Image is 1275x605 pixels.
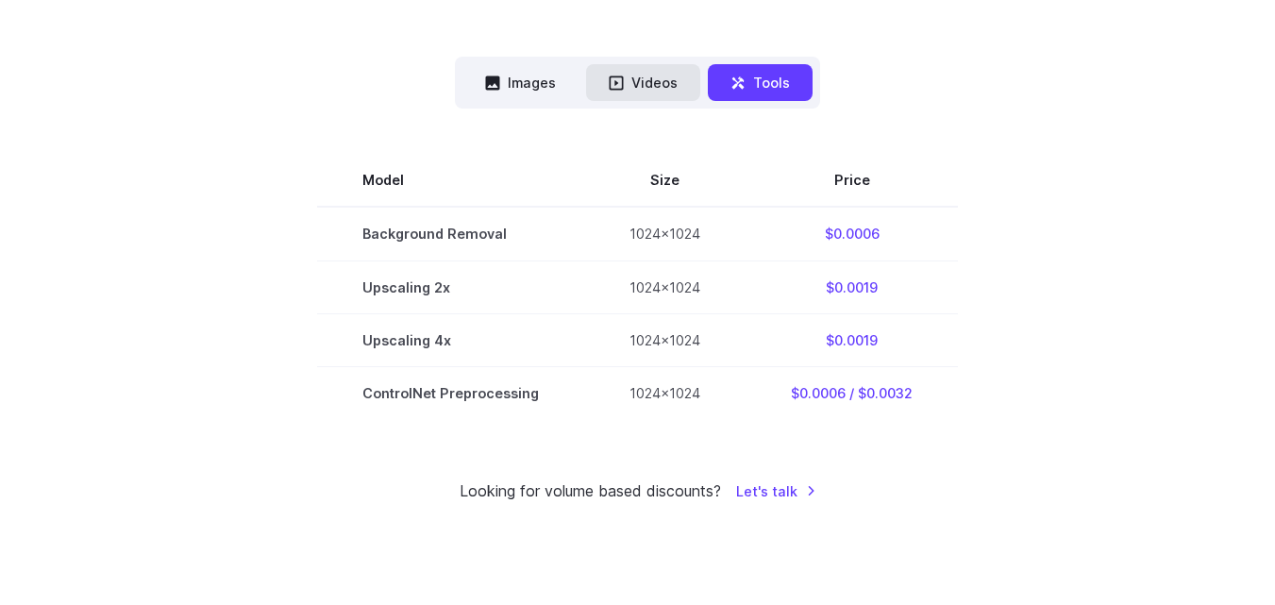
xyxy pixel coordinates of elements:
[584,313,746,366] td: 1024x1024
[584,366,746,419] td: 1024x1024
[746,154,958,207] th: Price
[462,64,579,101] button: Images
[317,260,584,313] td: Upscaling 2x
[584,260,746,313] td: 1024x1024
[460,479,721,504] small: Looking for volume based discounts?
[317,313,584,366] td: Upscaling 4x
[586,64,700,101] button: Videos
[317,154,584,207] th: Model
[584,154,746,207] th: Size
[708,64,813,101] button: Tools
[736,480,816,502] a: Let's talk
[746,366,958,419] td: $0.0006 / $0.0032
[317,366,584,419] td: ControlNet Preprocessing
[746,260,958,313] td: $0.0019
[317,207,584,260] td: Background Removal
[584,207,746,260] td: 1024x1024
[746,207,958,260] td: $0.0006
[746,313,958,366] td: $0.0019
